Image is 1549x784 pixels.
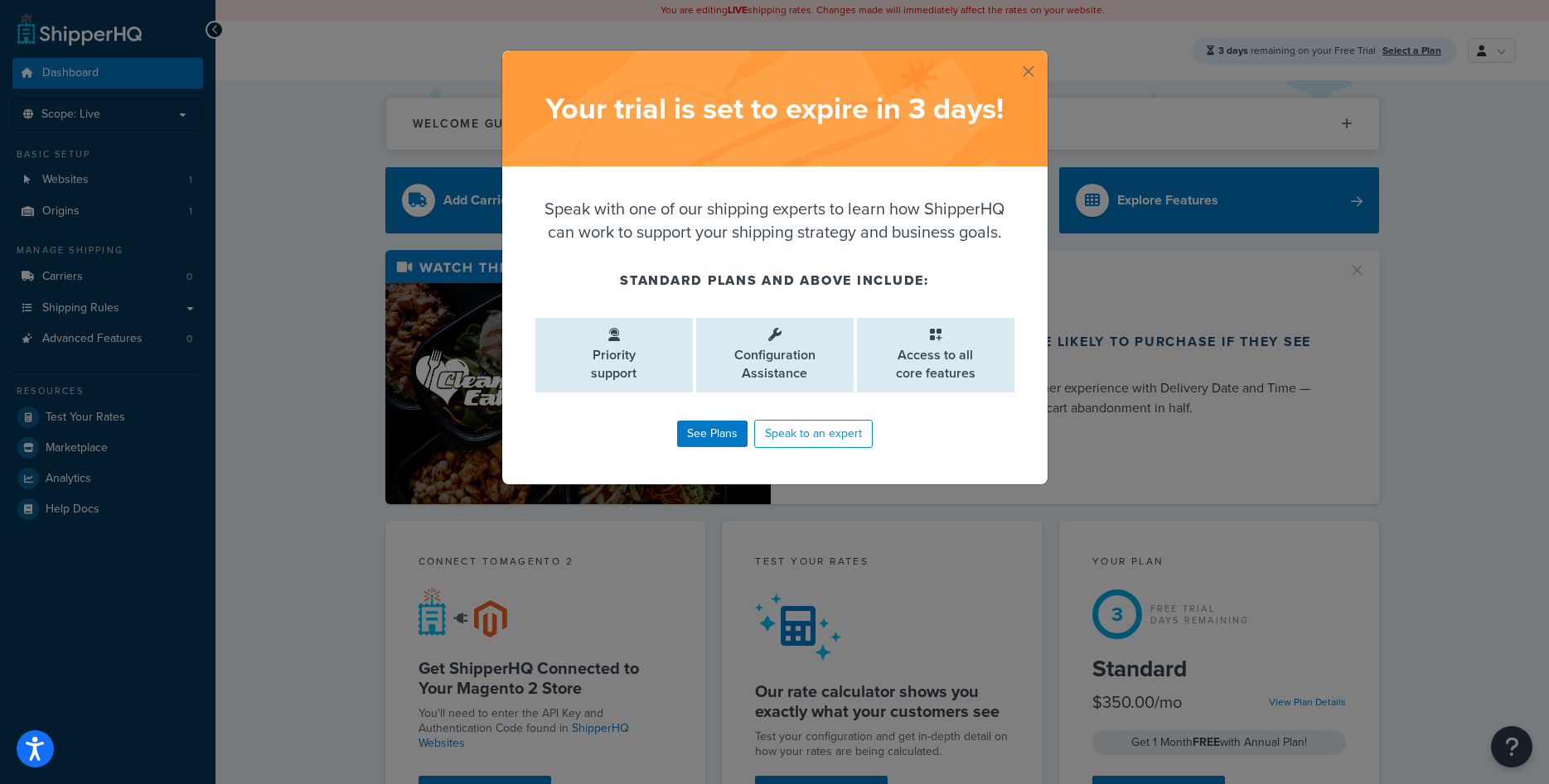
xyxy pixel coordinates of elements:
[696,318,854,392] li: Configuration Assistance
[535,271,1014,291] h4: Standard plans and above include:
[857,318,1014,392] li: Access to all core features
[535,197,1014,243] p: Speak with one of our shipping experts to learn how ShipperHQ can work to support your shipping s...
[535,318,693,392] li: Priority support
[754,420,873,448] a: Speak to an expert
[519,92,1031,125] h2: Your trial is set to expire in 3 days !
[677,421,748,447] a: See Plans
